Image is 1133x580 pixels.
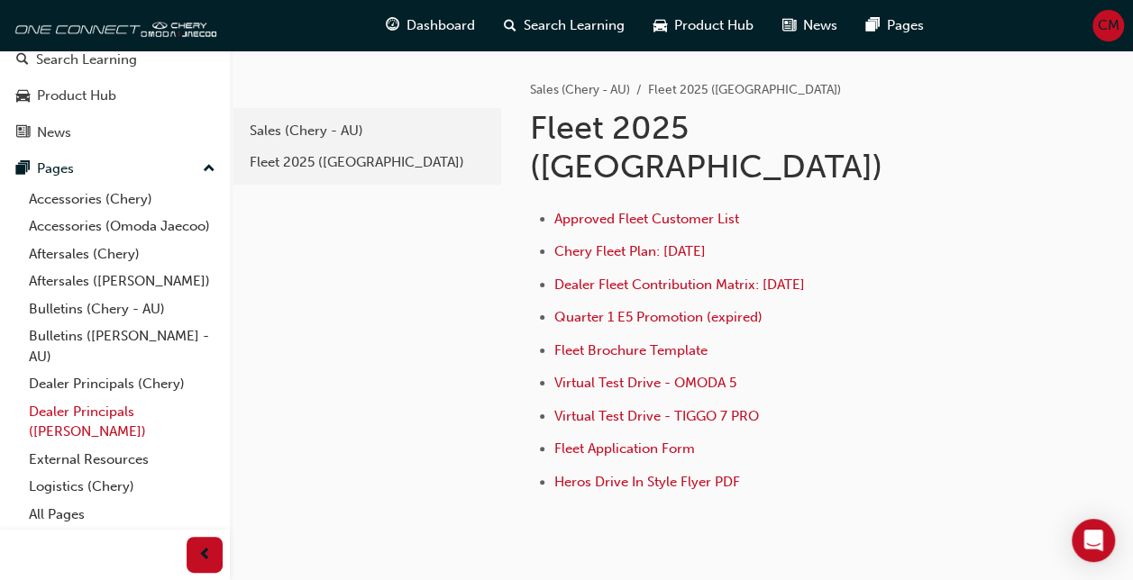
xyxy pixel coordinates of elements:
span: Dashboard [407,15,475,36]
a: Heros Drive In Style Flyer PDF [554,474,740,490]
a: Dealer Principals ([PERSON_NAME]) [22,398,223,446]
a: Accessories (Chery) [22,186,223,213]
a: Dealer Principals (Chery) [22,370,223,398]
span: search-icon [504,14,516,37]
a: news-iconNews [768,7,852,44]
a: Sales (Chery - AU) [241,115,494,147]
div: Open Intercom Messenger [1072,519,1115,562]
span: Product Hub [674,15,754,36]
span: news-icon [16,125,30,141]
button: Pages [7,152,223,186]
a: Accessories (Omoda Jaecoo) [22,213,223,240]
li: Fleet 2025 ([GEOGRAPHIC_DATA]) [648,80,841,101]
a: Aftersales (Chery) [22,240,223,268]
a: All Pages [22,501,223,529]
span: News [803,15,837,36]
a: Approved Fleet Customer List [554,211,739,227]
div: Sales (Chery - AU) [250,121,485,141]
span: guage-icon [386,14,399,37]
a: Aftersales ([PERSON_NAME]) [22,267,223,295]
a: Product Hub [7,79,223,113]
span: CM [1098,15,1119,36]
div: Fleet 2025 ([GEOGRAPHIC_DATA]) [250,152,485,173]
a: News [7,116,223,150]
a: Virtual Test Drive - TIGGO 7 PRO [554,408,759,424]
span: up-icon [203,158,215,181]
span: pages-icon [16,161,30,177]
a: pages-iconPages [852,7,938,44]
div: Search Learning [36,50,137,70]
span: pages-icon [866,14,880,37]
span: news-icon [782,14,796,37]
a: search-iconSearch Learning [489,7,639,44]
span: search-icon [16,52,29,68]
div: Product Hub [37,86,116,106]
a: Virtual Test Drive - OMODA 5 [554,375,736,391]
a: Quarter 1 E5 Promotion (expired) [554,309,763,325]
a: Fleet Application Form [554,440,695,457]
a: guage-iconDashboard [371,7,489,44]
a: Bulletins ([PERSON_NAME] - AU) [22,322,223,370]
div: Pages [37,159,74,179]
a: Search Learning [7,43,223,77]
a: Fleet Brochure Template [554,342,708,358]
a: car-iconProduct Hub [639,7,768,44]
span: Search Learning [524,15,625,36]
img: oneconnect [9,7,216,43]
span: Pages [887,15,924,36]
h1: Fleet 2025 ([GEOGRAPHIC_DATA]) [530,108,996,186]
a: External Resources [22,446,223,474]
a: Chery Fleet Plan: [DATE] [554,243,706,259]
a: Logistics (Chery) [22,473,223,501]
a: Dealer Fleet Contribution Matrix: [DATE] [554,276,805,293]
span: prev-icon [198,544,212,566]
span: car-icon [16,88,30,104]
button: CM [1092,10,1124,41]
a: Bulletins (Chery - AU) [22,295,223,323]
a: Sales (Chery - AU) [530,82,630,97]
div: News [37,122,71,143]
a: Fleet 2025 ([GEOGRAPHIC_DATA]) [241,147,494,178]
span: car-icon [653,14,667,37]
